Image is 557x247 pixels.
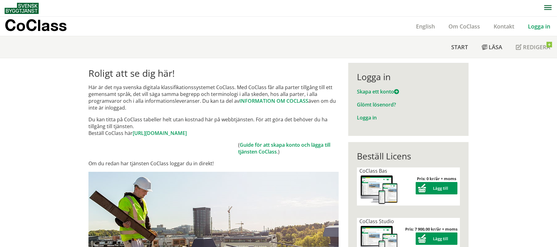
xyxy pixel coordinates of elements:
div: Logga in [357,71,460,82]
button: Lägg till [416,232,457,245]
p: Du kan titta på CoClass tabeller helt utan kostnad här på webbtjänsten. För att göra det behöver ... [88,116,339,136]
img: coclass-license.jpg [359,174,399,206]
span: CoClass Bas [359,167,387,174]
span: Läsa [489,43,502,51]
button: Lägg till [416,182,457,194]
p: CoClass [5,22,67,29]
span: Start [451,43,468,51]
p: Här är det nya svenska digitala klassifikationssystemet CoClass. Med CoClass får alla parter till... [88,84,339,111]
a: Start [444,36,475,58]
a: Skapa ett konto [357,88,399,95]
a: Glömt lösenord? [357,101,396,108]
a: Läsa [475,36,509,58]
a: CoClass [5,17,80,36]
a: Om CoClass [442,23,487,30]
a: Kontakt [487,23,521,30]
a: Guide för att skapa konto och lägga till tjänsten CoClass [238,141,330,155]
a: [URL][DOMAIN_NAME] [133,130,187,136]
span: CoClass Studio [359,218,394,225]
h1: Roligt att se dig här! [88,68,339,79]
a: English [409,23,442,30]
p: Om du redan har tjänsten CoClass loggar du in direkt! [88,160,339,167]
a: Lägg till [416,185,457,191]
a: INFORMATION OM COCLASS [239,97,308,104]
a: Logga in [521,23,557,30]
a: Lägg till [416,236,457,241]
a: Logga in [357,114,377,121]
div: Beställ Licens [357,151,460,161]
img: Svensk Byggtjänst [5,3,39,14]
strong: Pris: 0 kr/år + moms [417,176,456,181]
strong: Pris: 7 900,00 kr/år + moms [405,226,457,232]
td: ( .) [238,141,339,155]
